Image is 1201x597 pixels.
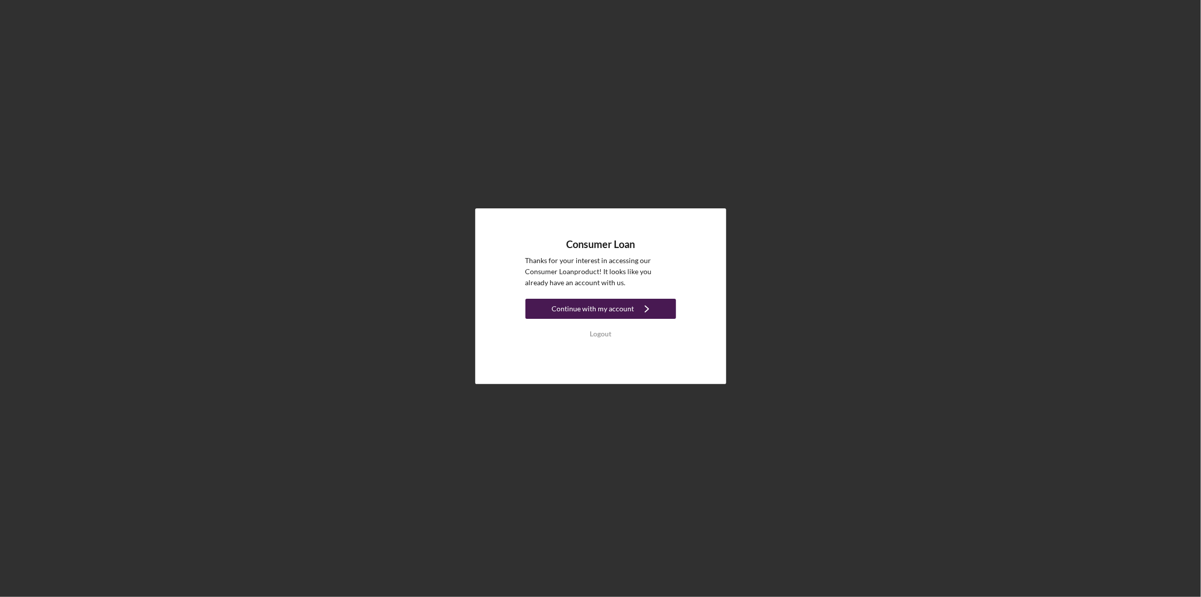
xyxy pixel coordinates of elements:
a: Continue with my account [525,299,676,321]
button: Continue with my account [525,299,676,319]
p: Thanks for your interest in accessing our Consumer Loan product! It looks like you already have a... [525,255,676,289]
div: Logout [590,324,611,344]
button: Logout [525,324,676,344]
h4: Consumer Loan [566,238,635,250]
div: Continue with my account [552,299,634,319]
